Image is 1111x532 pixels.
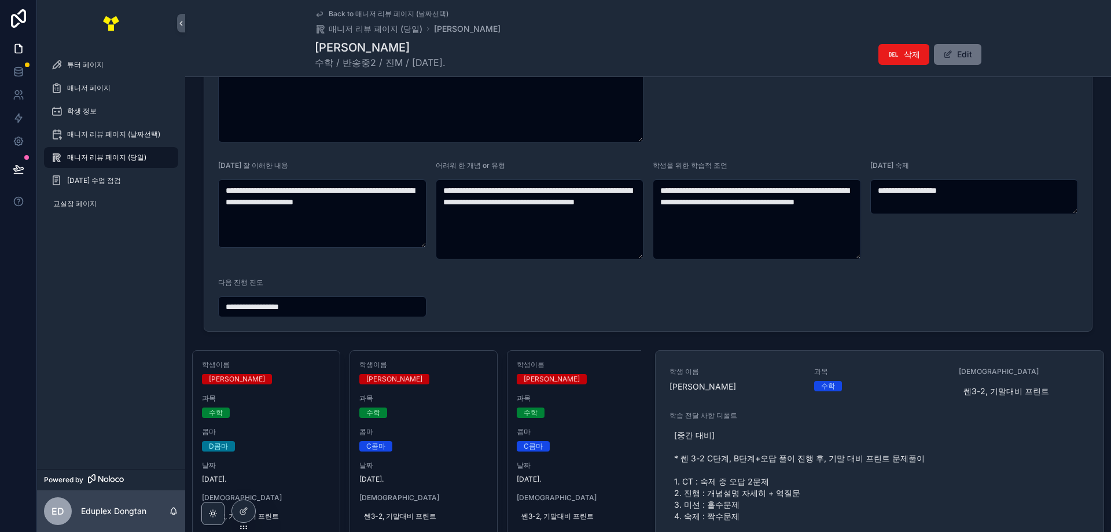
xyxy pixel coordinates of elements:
a: 학생 정보 [44,101,178,122]
div: 수학 [209,408,223,418]
div: [PERSON_NAME] [366,374,422,384]
span: [DATE]. [517,475,645,484]
button: 삭제 [878,44,929,65]
span: 학생이름 [517,360,645,369]
span: 콤마 [359,427,488,436]
span: 매니저 리뷰 페이지 (당일) [67,153,146,162]
a: Powered by [37,469,185,490]
span: [DATE] 잘 이해한 내용 [218,161,288,170]
button: Edit [934,44,981,65]
span: 어려워 한 개념 or 유형 [436,161,505,170]
span: 튜터 페이지 [67,60,104,69]
span: [DATE]. [359,475,488,484]
span: Powered by [44,475,83,485]
span: [DEMOGRAPHIC_DATA] [202,493,330,502]
a: 매니저 페이지 [44,78,178,98]
a: 매니저 리뷰 페이지 (날짜선택) [44,124,178,145]
span: 쎈3-2, 기말대비 프린트 [963,386,1085,397]
span: 쎈3-2, 기말대비 프린트 [207,512,326,521]
img: App logo [102,14,120,32]
span: [DATE] 수업 점검 [67,176,121,185]
span: 삭제 [904,49,920,60]
a: 튜터 페이지 [44,54,178,75]
span: [DEMOGRAPHIC_DATA] [517,493,645,502]
div: 수학 [524,408,538,418]
div: C콤마 [524,441,543,452]
span: 수학 / 반송중2 / 진M / [DATE]. [315,56,446,69]
span: 학생이름 [359,360,488,369]
span: 과목 [359,394,488,403]
span: 콤마 [517,427,645,436]
a: Back to 매니저 리뷰 페이지 (날짜선택) [315,9,448,19]
span: 매니저 페이지 [67,83,111,93]
div: [PERSON_NAME] [524,374,580,384]
div: [PERSON_NAME] [209,374,265,384]
div: 수학 [821,381,835,391]
span: 교실장 페이지 [53,199,97,208]
a: 매니저 리뷰 페이지 (당일) [315,23,422,35]
p: Eduplex Dongtan [81,505,146,517]
span: 학생을 위한 학습적 조언 [653,161,727,170]
span: 콤마 [202,427,330,436]
div: 수학 [366,408,380,418]
span: [DATE] 숙제 [870,161,909,170]
span: 쎈3-2, 기말대비 프린트 [521,512,641,521]
span: 학생 정보 [67,107,97,116]
div: scrollable content [37,46,185,229]
span: 학습 전달 사항 디폴트 [669,411,1090,420]
div: D콤마 [209,441,228,452]
a: 교실장 페이지 [44,193,178,214]
span: 날짜 [517,461,645,470]
span: 학생이름 [202,360,330,369]
div: C콤마 [366,441,385,452]
span: 날짜 [359,461,488,470]
span: 학생 이름 [669,367,800,376]
a: 매니저 리뷰 페이지 (당일) [44,147,178,168]
span: ED [51,504,64,518]
span: 매니저 리뷰 페이지 (당일) [329,23,422,35]
span: 매니저 리뷰 페이지 (날짜선택) [67,130,160,139]
span: 다음 진행 진도 [218,278,263,287]
a: [DATE] 수업 점검 [44,170,178,191]
h1: [PERSON_NAME] [315,39,446,56]
span: 과목 [814,367,945,376]
span: [DATE]. [202,475,330,484]
span: [PERSON_NAME] [669,381,800,392]
a: [PERSON_NAME] [434,23,501,35]
span: Back to 매니저 리뷰 페이지 (날짜선택) [329,9,448,19]
span: 과목 [202,394,330,403]
span: 쎈3-2, 기말대비 프린트 [364,512,483,521]
span: [DEMOGRAPHIC_DATA] [959,367,1090,376]
span: 과목 [517,394,645,403]
span: [DEMOGRAPHIC_DATA] [359,493,488,502]
span: 날짜 [202,461,330,470]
